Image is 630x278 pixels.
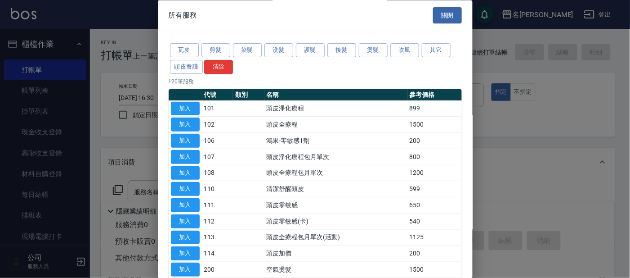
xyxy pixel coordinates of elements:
[202,117,233,133] td: 102
[422,44,451,58] button: 其它
[171,166,200,180] button: 加入
[171,214,200,228] button: 加入
[407,149,462,165] td: 800
[264,101,407,117] td: 頭皮淨化療程
[407,133,462,149] td: 200
[202,246,233,262] td: 114
[171,231,200,245] button: 加入
[407,89,462,101] th: 參考價格
[264,246,407,262] td: 頭皮加價
[407,262,462,278] td: 1500
[171,118,200,132] button: 加入
[202,181,233,197] td: 110
[202,89,233,101] th: 代號
[407,165,462,182] td: 1200
[390,44,419,58] button: 吹風
[233,44,262,58] button: 染髮
[407,230,462,246] td: 1125
[171,134,200,148] button: 加入
[169,11,197,20] span: 所有服務
[202,214,233,230] td: 112
[264,89,407,101] th: 名稱
[407,197,462,214] td: 650
[202,165,233,182] td: 108
[171,182,200,196] button: 加入
[171,150,200,164] button: 加入
[407,117,462,133] td: 1500
[407,214,462,230] td: 540
[264,230,407,246] td: 頭皮全療程包月單次(活動)
[264,117,407,133] td: 頭皮全療程
[359,44,388,58] button: 燙髮
[201,44,230,58] button: 剪髮
[264,149,407,165] td: 頭皮淨化療程包月單次
[264,133,407,149] td: 鴻果-零敏感1劑
[233,89,264,101] th: 類別
[171,263,200,277] button: 加入
[170,44,199,58] button: 瓦皮
[327,44,356,58] button: 接髮
[264,214,407,230] td: 頭皮零敏感(卡)
[407,181,462,197] td: 599
[433,7,462,24] button: 關閉
[264,181,407,197] td: 清潔舒醒頭皮
[204,60,233,74] button: 清除
[202,149,233,165] td: 107
[202,101,233,117] td: 101
[407,246,462,262] td: 200
[169,77,462,86] p: 120 筆服務
[170,60,203,74] button: 頭皮養護
[264,197,407,214] td: 頭皮零敏感
[202,262,233,278] td: 200
[171,247,200,261] button: 加入
[264,262,407,278] td: 空氣燙髮
[202,230,233,246] td: 113
[264,165,407,182] td: 頭皮全療程包月單次
[171,199,200,213] button: 加入
[202,133,233,149] td: 106
[171,102,200,116] button: 加入
[264,44,293,58] button: 洗髮
[296,44,325,58] button: 護髮
[407,101,462,117] td: 899
[202,197,233,214] td: 111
